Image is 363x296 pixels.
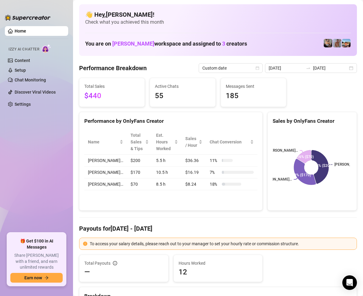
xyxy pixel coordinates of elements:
[15,77,46,82] a: Chat Monitoring
[179,267,258,277] span: 12
[202,64,259,73] span: Custom date
[156,132,173,152] div: Est. Hours Worked
[210,181,219,188] span: 18 %
[206,129,257,155] th: Chat Conversion
[179,260,258,267] span: Hours Worked
[10,273,63,283] button: Earn nowarrow-right
[10,238,63,250] span: 🎁 Get $100 in AI Messages
[273,117,352,125] div: Sales by OnlyFans Creator
[226,90,281,102] span: 185
[182,155,206,167] td: $36.36
[84,117,257,125] div: Performance by OnlyFans Creator
[88,139,118,145] span: Name
[127,167,152,178] td: $170
[222,40,225,47] span: 3
[306,66,311,71] span: swap-right
[152,155,181,167] td: 5.5 h
[84,267,90,277] span: —
[313,65,348,71] input: End date
[306,66,311,71] span: to
[84,167,127,178] td: [PERSON_NAME]…
[84,178,127,190] td: [PERSON_NAME]…
[210,157,219,164] span: 11 %
[84,155,127,167] td: [PERSON_NAME]…
[44,276,49,280] span: arrow-right
[84,83,140,90] span: Total Sales
[152,167,181,178] td: 10.5 h
[226,83,281,90] span: Messages Sent
[210,169,219,176] span: 7 %
[262,177,292,181] text: [PERSON_NAME]…
[127,155,152,167] td: $200
[15,58,30,63] a: Content
[155,90,210,102] span: 55
[15,102,31,107] a: Settings
[267,148,298,153] text: [PERSON_NAME]…
[210,139,249,145] span: Chat Conversion
[79,64,147,72] h4: Performance Breakdown
[113,261,117,265] span: info-circle
[152,178,181,190] td: 8.5 h
[256,66,259,70] span: calendar
[42,44,51,53] img: AI Chatter
[342,275,357,290] div: Open Intercom Messenger
[15,29,26,33] a: Home
[24,275,42,280] span: Earn now
[85,19,351,26] span: Check what you achieved this month
[182,167,206,178] td: $16.19
[15,90,56,95] a: Discover Viral Videos
[185,135,198,149] span: Sales / Hour
[127,129,152,155] th: Total Sales & Tips
[84,90,140,102] span: $440
[84,129,127,155] th: Name
[9,46,39,52] span: Izzy AI Chatter
[112,40,154,47] span: [PERSON_NAME]
[79,224,357,233] h4: Payouts for [DATE] - [DATE]
[182,178,206,190] td: $8.24
[324,39,332,47] img: George
[84,260,110,267] span: Total Payouts
[85,10,351,19] h4: 👋 Hey, [PERSON_NAME] !
[10,253,63,270] span: Share [PERSON_NAME] with a friend, and earn unlimited rewards
[90,240,353,247] div: To access your salary details, please reach out to your manager to set your hourly rate or commis...
[269,65,303,71] input: Start date
[83,242,87,246] span: exclamation-circle
[127,178,152,190] td: $70
[85,40,247,47] h1: You are on workspace and assigned to creators
[182,129,206,155] th: Sales / Hour
[5,15,51,21] img: logo-BBDzfeDw.svg
[155,83,210,90] span: Active Chats
[15,68,26,73] a: Setup
[131,132,144,152] span: Total Sales & Tips
[333,39,341,47] img: Joey
[342,39,351,47] img: Zach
